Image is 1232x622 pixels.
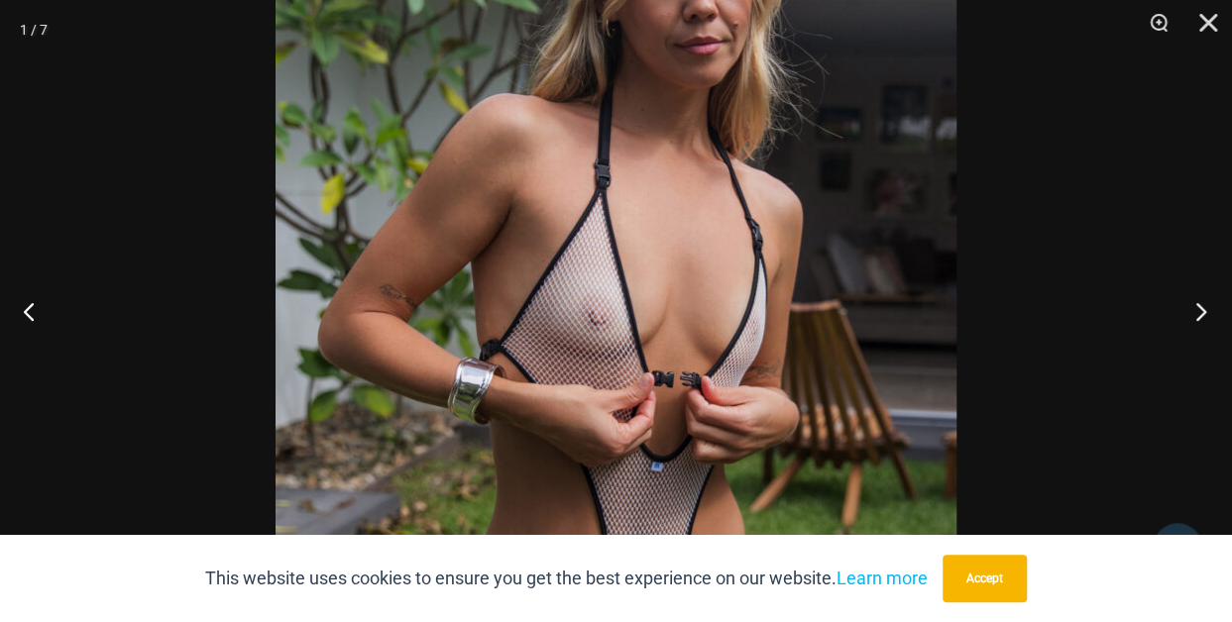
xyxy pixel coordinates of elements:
p: This website uses cookies to ensure you get the best experience on our website. [205,564,928,593]
button: Accept [943,555,1027,602]
div: 1 / 7 [20,15,48,45]
button: Next [1158,261,1232,361]
a: Learn more [837,568,928,588]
